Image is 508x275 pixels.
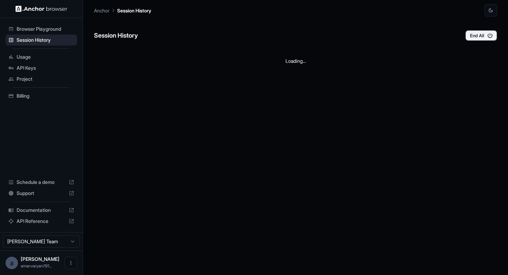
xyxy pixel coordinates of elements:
[17,218,66,225] span: API Reference
[94,7,151,14] nav: breadcrumb
[21,263,52,268] span: amanvaryani1910@gmail.com
[17,190,66,197] span: Support
[17,207,66,214] span: Documentation
[6,257,18,269] div: a
[17,53,74,60] span: Usage
[6,216,77,227] div: API Reference
[17,92,74,99] span: Billing
[94,31,138,41] h6: Session History
[6,51,77,62] div: Usage
[6,73,77,85] div: Project
[16,6,67,12] img: Anchor Logo
[17,37,74,43] span: Session History
[465,30,497,41] button: End All
[117,7,151,14] p: Session History
[17,76,74,82] span: Project
[17,26,74,32] span: Browser Playground
[21,256,59,262] span: aman varyani
[6,205,77,216] div: Documentation
[6,62,77,73] div: API Keys
[6,90,77,101] div: Billing
[6,35,77,46] div: Session History
[6,23,77,35] div: Browser Playground
[6,177,77,188] div: Schedule a demo
[17,65,74,71] span: API Keys
[17,179,66,186] span: Schedule a demo
[6,188,77,199] div: Support
[94,46,497,76] div: Loading...
[94,7,110,14] p: Anchor
[65,257,77,269] button: Open menu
